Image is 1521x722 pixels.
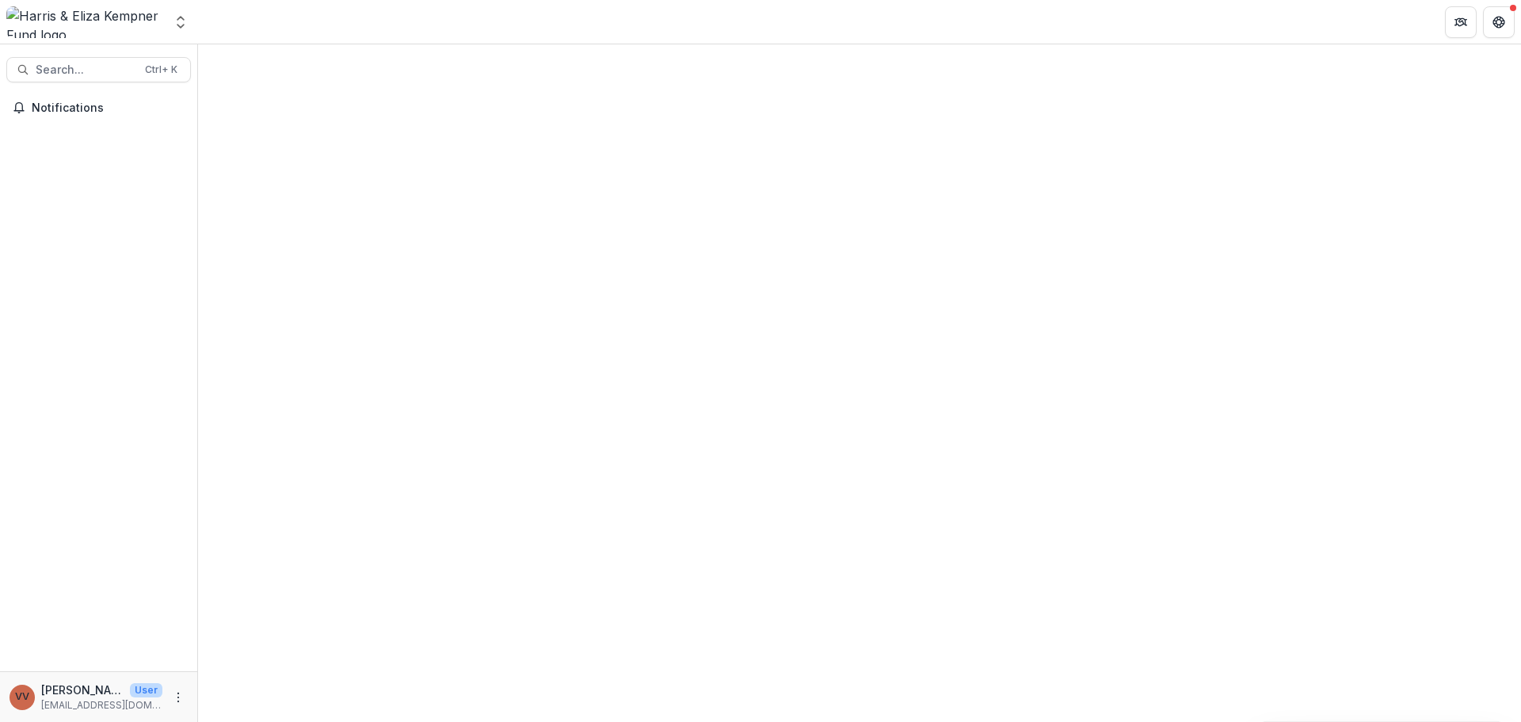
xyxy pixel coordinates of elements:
[6,57,191,82] button: Search...
[130,683,162,697] p: User
[1445,6,1477,38] button: Partners
[142,61,181,78] div: Ctrl + K
[41,698,162,712] p: [EMAIL_ADDRESS][DOMAIN_NAME]
[170,6,192,38] button: Open entity switcher
[36,63,135,77] span: Search...
[15,692,29,702] div: Vivian Victoria
[32,101,185,115] span: Notifications
[41,682,124,698] p: [PERSON_NAME]
[169,688,188,707] button: More
[204,10,272,33] nav: breadcrumb
[6,6,163,38] img: Harris & Eliza Kempner Fund logo
[6,95,191,120] button: Notifications
[1483,6,1515,38] button: Get Help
